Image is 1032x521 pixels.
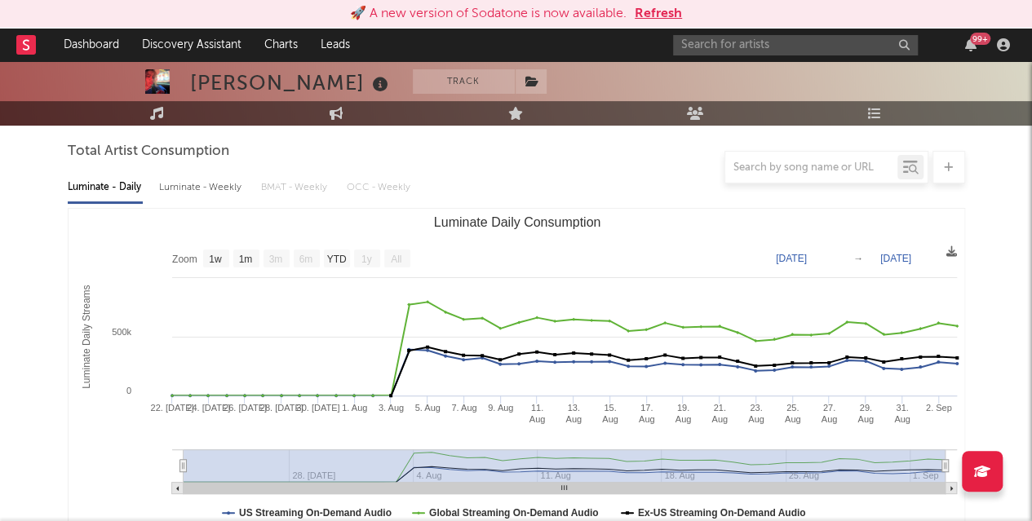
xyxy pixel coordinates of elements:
[223,403,266,413] text: 26. [DATE]
[187,403,230,413] text: 24. [DATE]
[309,29,361,61] a: Leads
[725,161,897,174] input: Search by song name or URL
[565,403,582,424] text: 13. Aug
[433,215,600,229] text: Luminate Daily Consumption
[391,254,401,265] text: All
[209,254,222,265] text: 1w
[880,253,911,264] text: [DATE]
[488,403,513,413] text: 9. Aug
[637,507,805,519] text: Ex-US Streaming On-Demand Audio
[970,33,990,45] div: 99 +
[342,403,367,413] text: 1. Aug
[68,109,126,129] span: Music
[853,253,863,264] text: →
[299,254,312,265] text: 6m
[131,29,253,61] a: Discovery Assistant
[894,403,910,424] text: 31. Aug
[965,38,977,51] button: 99+
[413,69,515,94] button: Track
[529,403,545,424] text: 11. Aug
[821,403,837,424] text: 27. Aug
[68,174,143,201] div: Luminate - Daily
[238,254,252,265] text: 1m
[126,386,131,395] text: 0
[268,254,282,265] text: 3m
[361,254,371,265] text: 1y
[451,403,476,413] text: 7. Aug
[638,403,654,424] text: 17. Aug
[602,403,618,424] text: 15. Aug
[776,253,807,264] text: [DATE]
[711,403,728,424] text: 21. Aug
[150,403,193,413] text: 22. [DATE]
[326,254,346,265] text: YTD
[81,285,92,388] text: Luminate Daily Streams
[857,403,874,424] text: 29. Aug
[378,403,403,413] text: 3. Aug
[172,254,197,265] text: Zoom
[112,327,131,337] text: 500k
[190,69,392,96] div: [PERSON_NAME]
[68,142,229,161] span: Total Artist Consumption
[350,4,627,24] div: 🚀 A new version of Sodatone is now available.
[253,29,309,61] a: Charts
[673,35,918,55] input: Search for artists
[259,403,303,413] text: 28. [DATE]
[675,403,691,424] text: 19. Aug
[52,29,131,61] a: Dashboard
[414,403,440,413] text: 5. Aug
[159,174,245,201] div: Luminate - Weekly
[428,507,598,519] text: Global Streaming On-Demand Audio
[748,403,764,424] text: 23. Aug
[296,403,339,413] text: 30. [DATE]
[239,507,392,519] text: US Streaming On-Demand Audio
[925,403,951,413] text: 2. Sep
[635,4,682,24] button: Refresh
[784,403,800,424] text: 25. Aug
